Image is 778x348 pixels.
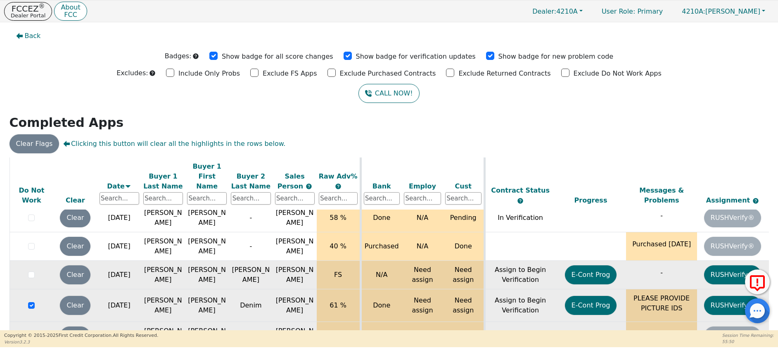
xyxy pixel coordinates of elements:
p: Purchased [DATE] [628,239,695,249]
span: Clicking this button will clear all the highlights in the rows below. [63,139,285,149]
div: Bank [364,181,400,191]
td: Need assign [443,289,484,322]
input: Search... [364,192,400,205]
div: Progress [557,195,624,205]
p: Exclude Returned Contracts [458,69,550,79]
p: FCCEZ [11,5,45,13]
button: Report Error to FCC [745,269,770,294]
td: Assign to Begin Verification [484,289,555,322]
span: Contract Status [491,186,550,194]
span: All Rights Reserved. [113,333,158,338]
strong: Completed Apps [9,115,124,130]
p: FCC [61,12,80,18]
p: Badges: [165,51,192,61]
p: Version 3.2.3 [4,339,158,345]
input: Search... [319,192,358,205]
span: User Role : [602,7,635,15]
td: Need assign [402,289,443,322]
button: FCCEZ®Dealer Portal [4,2,52,21]
div: Buyer 1 Last Name [143,171,183,191]
td: Denim [229,289,273,322]
span: Raw Adv% [319,172,358,180]
td: [DATE] [97,261,141,289]
span: 58 % [330,214,346,222]
p: Primary [593,3,671,19]
p: Exclude FS Apps [263,69,317,79]
input: Search... [231,192,270,205]
p: Purchased [DATE] [628,329,695,339]
p: Show badge for verification updates [356,52,476,62]
td: N/A [402,204,443,232]
td: In Verification [484,204,555,232]
span: 40 % [330,242,346,250]
button: Clear [60,265,90,284]
button: RUSHVerify® [704,265,761,284]
p: Show badge for all score changes [222,52,333,62]
p: - [628,268,695,278]
p: Show badge for new problem code [498,52,614,62]
input: Search... [275,192,315,205]
td: - [229,204,273,232]
p: Exclude Purchased Contracts [340,69,436,79]
div: Employ [404,181,441,191]
a: User Role: Primary [593,3,671,19]
td: Done [361,204,402,232]
td: [DATE] [97,289,141,322]
button: 4210A:[PERSON_NAME] [673,5,774,18]
div: Date [100,181,139,191]
span: FS [334,271,342,279]
button: Back [9,26,47,45]
p: Copyright © 2015- 2025 First Credit Corporation. [4,332,158,339]
input: Search... [143,192,183,205]
sup: ® [39,2,45,10]
span: 61 % [330,301,346,309]
td: [PERSON_NAME] [141,204,185,232]
input: Search... [187,192,227,205]
td: Pending [443,204,484,232]
input: Search... [100,192,139,205]
td: [PERSON_NAME] [185,204,229,232]
span: [PERSON_NAME] [276,327,314,345]
button: CALL NOW! [358,84,419,103]
span: 4210A [532,7,578,15]
td: - [229,232,273,261]
td: [DATE] [97,204,141,232]
p: - [628,211,695,221]
button: Dealer:4210A [524,5,591,18]
div: Messages & Problems [628,186,695,205]
td: Assign to Begin Verification [484,261,555,289]
div: Cust [445,181,482,191]
div: Clear [55,195,95,205]
p: Include Only Probs [178,69,240,79]
p: Excludes: [116,68,148,78]
div: Do Not Work [12,186,52,205]
td: [PERSON_NAME] [185,261,229,289]
button: E-Cont Prog [565,265,617,284]
td: Done [361,289,402,322]
div: Buyer 1 First Name [187,161,227,191]
span: Back [25,31,41,41]
span: Assignment [706,196,752,204]
button: E-Cont Prog [565,296,617,315]
span: Dealer: [532,7,556,15]
td: Need assign [443,261,484,289]
input: Search... [445,192,482,205]
td: [PERSON_NAME] [141,261,185,289]
div: Buyer 2 Last Name [231,171,270,191]
td: [PERSON_NAME] [141,289,185,322]
p: About [61,4,80,11]
button: AboutFCC [54,2,87,21]
span: [PERSON_NAME] [276,237,314,255]
span: Sales Person [278,172,306,190]
td: [PERSON_NAME] [229,261,273,289]
td: Need assign [402,261,443,289]
span: [PERSON_NAME] [682,7,760,15]
p: Dealer Portal [11,13,45,18]
td: [PERSON_NAME] [185,289,229,322]
td: N/A [361,261,402,289]
button: Clear Flags [9,134,59,153]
